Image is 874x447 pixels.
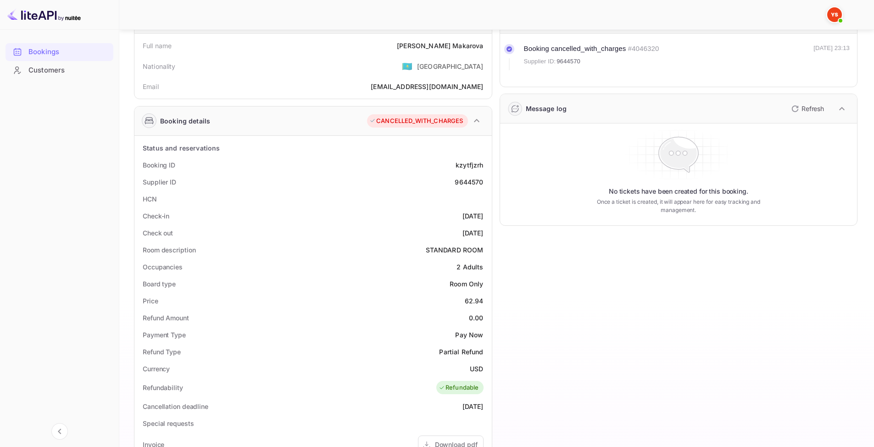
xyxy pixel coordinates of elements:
div: Payment Type [143,330,186,340]
div: [DATE] [462,211,484,221]
div: Room Only [450,279,483,289]
div: HCN [143,194,157,204]
div: Bookings [6,43,113,61]
div: Special requests [143,419,194,428]
div: Status and reservations [143,143,220,153]
div: Check out [143,228,173,238]
div: Occupancies [143,262,183,272]
div: Bookings [28,47,109,57]
div: kzytfjzrh [456,160,483,170]
img: LiteAPI logo [7,7,81,22]
div: Board type [143,279,176,289]
div: Refund Amount [143,313,189,323]
button: Collapse navigation [51,423,68,440]
div: Pay Now [455,330,483,340]
div: Cancellation deadline [143,402,208,411]
div: Check-in [143,211,169,221]
div: Customers [28,65,109,76]
div: [DATE] [462,228,484,238]
p: No tickets have been created for this booking. [609,187,748,196]
span: 9644570 [557,57,580,66]
a: Bookings [6,43,113,60]
div: [PERSON_NAME] Makarova [397,41,483,50]
div: Booking details [160,116,210,126]
div: Booking cancelled_with_charges [524,44,626,54]
div: CANCELLED_WITH_CHARGES [369,117,463,126]
div: Message log [526,104,567,113]
div: Booking ID [143,160,175,170]
div: Supplier ID [143,177,176,187]
p: Once a ticket is created, it will appear here for easy tracking and management. [582,198,774,214]
div: 62.94 [465,296,484,306]
div: # 4046320 [628,44,659,54]
div: 0.00 [469,313,484,323]
div: Refundable [439,383,479,392]
div: [EMAIL_ADDRESS][DOMAIN_NAME] [371,82,483,91]
div: [DATE] [462,402,484,411]
div: Refund Type [143,347,181,357]
div: USD [470,364,483,374]
span: United States [402,58,412,74]
p: Refresh [802,104,824,113]
div: Nationality [143,61,176,71]
button: Refresh [786,101,828,116]
div: Refundability [143,383,183,392]
div: Price [143,296,158,306]
div: STANDARD ROOM [426,245,484,255]
div: [DATE] 23:13 [813,44,850,70]
div: Full name [143,41,172,50]
div: Currency [143,364,170,374]
div: Room description [143,245,195,255]
span: Supplier ID: [524,57,556,66]
div: 2 Adults [456,262,483,272]
div: Partial Refund [439,347,483,357]
div: Customers [6,61,113,79]
div: 9644570 [455,177,483,187]
div: Email [143,82,159,91]
a: Customers [6,61,113,78]
img: Yandex Support [827,7,842,22]
div: [GEOGRAPHIC_DATA] [417,61,484,71]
